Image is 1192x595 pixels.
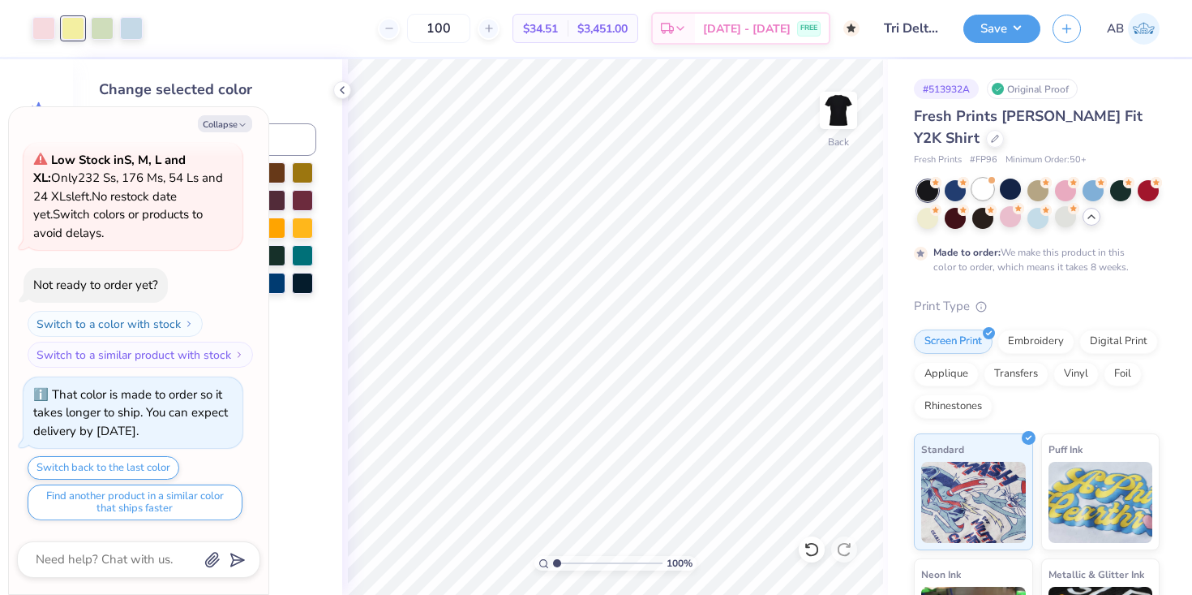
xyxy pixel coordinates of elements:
[1048,566,1144,583] span: Metallic & Glitter Ink
[997,330,1074,354] div: Embroidery
[828,135,849,149] div: Back
[1107,13,1160,45] a: AB
[33,277,158,293] div: Not ready to order yet?
[1104,362,1142,386] div: Foil
[984,362,1048,386] div: Transfers
[198,115,252,132] button: Collapse
[184,319,194,329] img: Switch to a color with stock
[703,20,791,37] span: [DATE] - [DATE]
[914,362,979,386] div: Applique
[1079,330,1158,354] div: Digital Print
[914,79,979,99] div: # 513932A
[1005,153,1087,167] span: Minimum Order: 50 +
[970,153,997,167] span: # FP96
[921,441,964,458] span: Standard
[914,153,962,167] span: Fresh Prints
[914,330,993,354] div: Screen Print
[523,20,558,37] span: $34.51
[1128,13,1160,45] img: Amelie Bullen
[1048,441,1083,458] span: Puff Ink
[914,395,993,419] div: Rhinestones
[987,79,1078,99] div: Original Proof
[33,188,177,223] span: No restock date yet.
[407,14,470,43] input: – –
[33,152,186,187] strong: Low Stock in S, M, L and XL :
[234,350,244,360] img: Switch to a similar product with stock
[28,311,203,337] button: Switch to a color with stock
[577,20,628,37] span: $3,451.00
[28,342,253,368] button: Switch to a similar product with stock
[872,12,951,45] input: Untitled Design
[933,246,1001,259] strong: Made to order:
[667,556,692,571] span: 100 %
[914,106,1143,148] span: Fresh Prints [PERSON_NAME] Fit Y2K Shirt
[921,462,1026,543] img: Standard
[1107,19,1124,38] span: AB
[933,245,1133,274] div: We make this product in this color to order, which means it takes 8 weeks.
[963,15,1040,43] button: Save
[28,485,242,520] button: Find another product in a similar color that ships faster
[33,152,223,241] span: Only 232 Ss, 176 Ms, 54 Ls and 24 XLs left. Switch colors or products to avoid delays.
[921,566,961,583] span: Neon Ink
[28,456,179,480] button: Switch back to the last color
[33,386,228,439] div: That color is made to order so it takes longer to ship. You can expect delivery by [DATE].
[99,79,316,101] div: Change selected color
[822,94,855,127] img: Back
[1053,362,1099,386] div: Vinyl
[800,23,817,34] span: FREE
[1048,462,1153,543] img: Puff Ink
[914,297,1160,316] div: Print Type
